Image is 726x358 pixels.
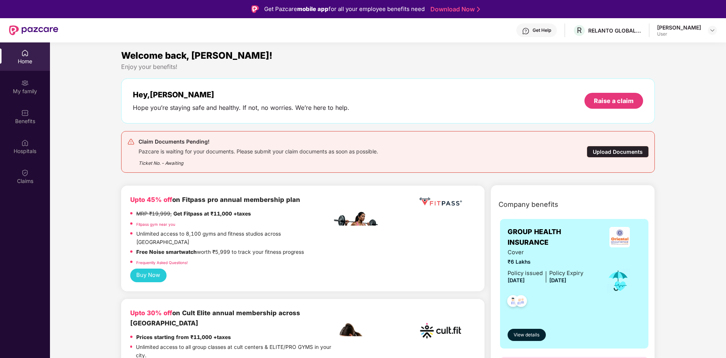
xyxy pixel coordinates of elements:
span: View details [514,331,539,339]
b: on Cult Elite annual membership across [GEOGRAPHIC_DATA] [130,309,300,327]
img: cult.png [418,308,463,353]
div: Enjoy your benefits! [121,63,655,71]
img: svg+xml;base64,PHN2ZyBpZD0iRHJvcGRvd24tMzJ4MzIiIHhtbG5zPSJodHRwOi8vd3d3LnczLm9yZy8yMDAwL3N2ZyIgd2... [709,27,715,33]
span: [DATE] [549,277,566,283]
div: Hope you’re staying safe and healthy. If not, no worries. We’re here to help. [133,104,349,112]
p: Unlimited access to 8,100 gyms and fitness studios across [GEOGRAPHIC_DATA] [136,230,332,246]
img: svg+xml;base64,PHN2ZyBpZD0iQ2xhaW0iIHhtbG5zPSJodHRwOi8vd3d3LnczLm9yZy8yMDAwL3N2ZyIgd2lkdGg9IjIwIi... [21,169,29,177]
b: on Fitpass pro annual membership plan [130,196,300,203]
img: svg+xml;base64,PHN2ZyB4bWxucz0iaHR0cDovL3d3dy53My5vcmcvMjAwMC9zdmciIHdpZHRoPSI0OC45NDMiIGhlaWdodD... [512,293,530,311]
img: svg+xml;base64,PHN2ZyB4bWxucz0iaHR0cDovL3d3dy53My5vcmcvMjAwMC9zdmciIHdpZHRoPSIyNCIgaGVpZ2h0PSIyNC... [127,138,135,145]
p: worth ₹5,999 to track your fitness progress [136,248,304,256]
span: R [577,26,582,35]
div: Hey, [PERSON_NAME] [133,90,349,99]
img: svg+xml;base64,PHN2ZyBpZD0iSGVscC0zMngzMiIgeG1sbnM9Imh0dHA6Ly93d3cudzMub3JnLzIwMDAvc3ZnIiB3aWR0aD... [522,27,530,35]
button: View details [508,329,546,341]
a: Frequently Asked Questions! [136,260,188,265]
img: Logo [251,5,259,13]
img: svg+xml;base64,PHN2ZyBpZD0iQmVuZWZpdHMiIHhtbG5zPSJodHRwOi8vd3d3LnczLm9yZy8yMDAwL3N2ZyIgd2lkdGg9Ij... [21,109,29,117]
span: [DATE] [508,277,525,283]
a: Fitpass gym near you [136,222,175,227]
span: GROUP HEALTH INSURANCE [508,227,598,248]
div: [PERSON_NAME] [657,24,701,31]
a: Download Now [430,5,478,13]
div: Get Pazcare for all your employee benefits need [264,5,425,14]
b: Upto 45% off [130,196,172,203]
strong: Prices starting from ₹11,000 +taxes [136,334,231,340]
img: fpp.png [332,210,385,263]
div: Get Help [533,27,551,33]
div: Pazcare is waiting for your documents. Please submit your claim documents as soon as possible. [139,146,378,155]
img: New Pazcare Logo [9,25,58,35]
b: Upto 30% off [130,309,172,317]
div: Ticket No. - Awaiting [139,155,378,167]
strong: Get Fitpass at ₹11,000 +taxes [173,211,251,217]
div: RELANTO GLOBAL PRIVATE LIMITED [588,27,641,34]
div: User [657,31,701,37]
img: Stroke [477,5,480,13]
span: ₹6 Lakhs [508,258,583,266]
img: svg+xml;base64,PHN2ZyB4bWxucz0iaHR0cDovL3d3dy53My5vcmcvMjAwMC9zdmciIHdpZHRoPSI0OC45NDMiIGhlaWdodD... [504,293,522,311]
del: MRP ₹19,999, [136,211,172,217]
strong: mobile app [297,5,329,13]
div: Upload Documents [587,146,649,158]
img: svg+xml;base64,PHN2ZyB3aWR0aD0iMjAiIGhlaWdodD0iMjAiIHZpZXdCb3g9IjAgMCAyMCAyMCIgZmlsbD0ibm9uZSIgeG... [21,79,29,87]
div: Policy issued [508,269,543,278]
button: Buy Now [130,269,167,283]
img: fppp.png [418,195,463,209]
img: svg+xml;base64,PHN2ZyBpZD0iSG9zcGl0YWxzIiB4bWxucz0iaHR0cDovL3d3dy53My5vcmcvMjAwMC9zdmciIHdpZHRoPS... [21,139,29,147]
span: Cover [508,248,583,257]
img: insurerLogo [609,227,630,247]
img: icon [606,268,631,293]
strong: Free Noise smartwatch [136,249,197,255]
span: Welcome back, [PERSON_NAME]! [121,50,273,61]
div: Raise a claim [594,97,634,105]
img: svg+xml;base64,PHN2ZyBpZD0iSG9tZSIgeG1sbnM9Imh0dHA6Ly93d3cudzMub3JnLzIwMDAvc3ZnIiB3aWR0aD0iMjAiIG... [21,49,29,57]
span: Company benefits [499,199,558,210]
div: Claim Documents Pending! [139,137,378,146]
div: Policy Expiry [549,269,583,278]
